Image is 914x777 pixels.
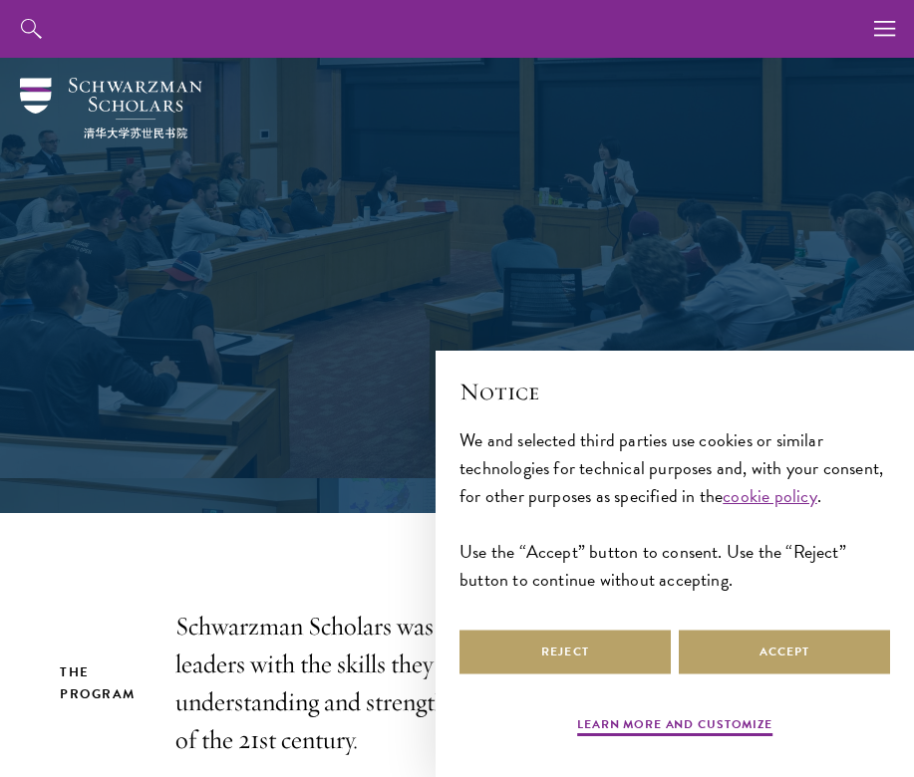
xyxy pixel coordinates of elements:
[459,426,890,594] div: We and selected third parties use cookies or similar technologies for technical purposes and, wit...
[175,608,744,759] p: Schwarzman Scholars was designed to equip young leaders with the skills they need to enhance mutu...
[459,630,671,674] button: Reject
[679,630,890,674] button: Accept
[577,715,772,739] button: Learn more and customize
[459,375,890,408] h2: Notice
[20,78,202,138] img: Schwarzman Scholars
[723,482,816,509] a: cookie policy
[60,661,136,705] h2: The Program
